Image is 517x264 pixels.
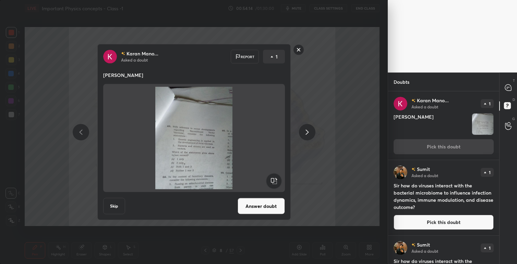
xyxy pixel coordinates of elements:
[103,50,117,64] img: 6a9df14355f04647a8718f64969a7028.49090696_3
[394,113,469,135] h4: [PERSON_NAME]
[411,243,416,247] img: no-rating-badge.077c3623.svg
[411,168,416,171] img: no-rating-badge.077c3623.svg
[411,99,416,103] img: no-rating-badge.077c3623.svg
[394,241,407,255] img: bc1eb3c9dbe445f08564b34d3519c8f1.jpg
[103,198,125,214] button: Skip
[111,87,277,189] img: 1759233517N4XBBO.JPEG
[121,52,125,55] img: no-rating-badge.077c3623.svg
[103,72,285,79] p: [PERSON_NAME]
[394,97,407,110] img: 6a9df14355f04647a8718f64969a7028.49090696_3
[489,246,491,250] p: 1
[231,50,259,64] div: Report
[417,98,449,103] p: Karan Mano...
[394,215,494,230] button: Pick this doubt
[238,198,285,214] button: Answer doubt
[394,166,407,179] img: bc1eb3c9dbe445f08564b34d3519c8f1.jpg
[489,102,491,106] p: 1
[394,182,494,211] h4: Sir how do viruses interact with the bacterial microbiome to influence infection dynamics, immune...
[411,104,438,109] p: Asked a doubt
[513,97,515,102] p: D
[121,57,148,63] p: Asked a doubt
[411,248,438,254] p: Asked a doubt
[127,51,158,56] p: Karan Mano...
[417,242,430,248] p: Sumit
[417,167,430,172] p: Sumit
[513,78,515,83] p: T
[276,53,278,60] p: 1
[388,73,415,91] p: Doubts
[489,170,491,174] p: 1
[388,91,499,264] div: grid
[472,114,493,135] img: 1759233517N4XBBO.JPEG
[411,173,438,178] p: Asked a doubt
[512,116,515,121] p: G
